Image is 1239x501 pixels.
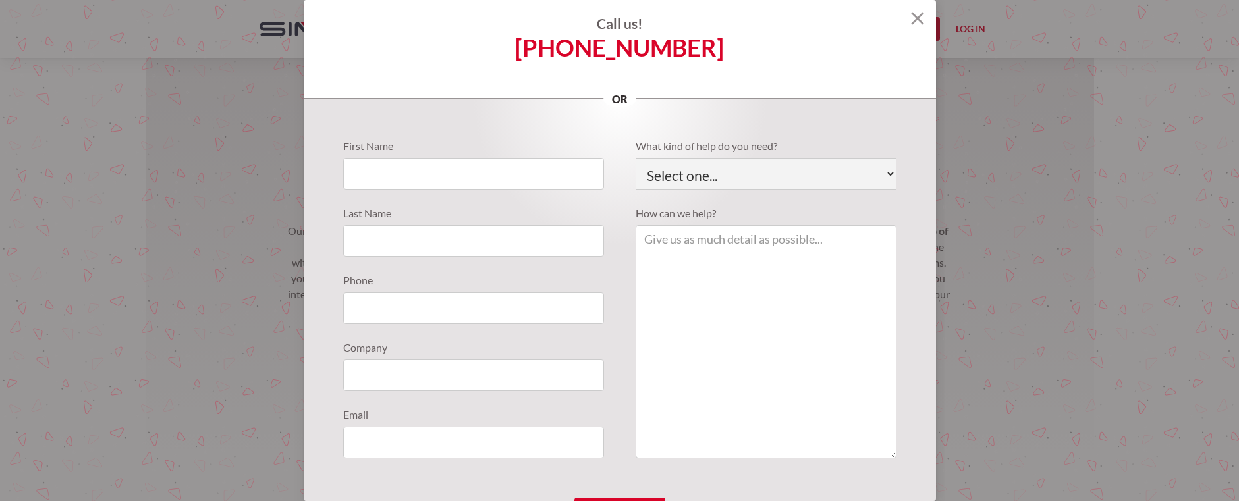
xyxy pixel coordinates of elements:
[343,138,604,154] label: First Name
[343,340,604,356] label: Company
[603,92,636,107] p: or
[515,40,724,55] a: [PHONE_NUMBER]
[636,205,896,221] label: How can we help?
[636,138,896,154] label: What kind of help do you need?
[343,407,604,423] label: Email
[343,205,604,221] label: Last Name
[304,16,936,32] h4: Call us!
[343,273,604,288] label: Phone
